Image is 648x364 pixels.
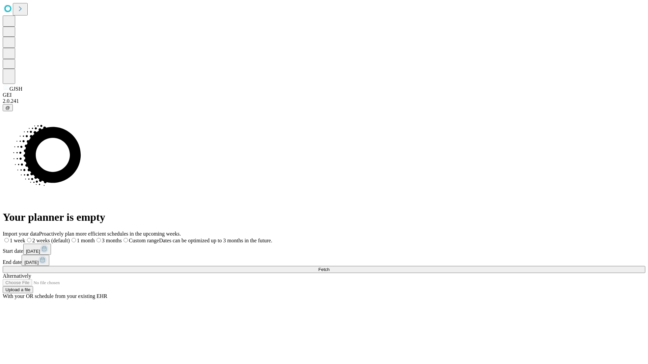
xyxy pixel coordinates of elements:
span: 3 months [102,238,122,243]
input: 3 months [97,238,101,242]
div: End date [3,255,645,266]
span: Proactively plan more efficient schedules in the upcoming weeks. [39,231,181,237]
span: [DATE] [24,260,38,265]
div: Start date [3,244,645,255]
button: @ [3,104,13,111]
div: GEI [3,92,645,98]
span: With your OR schedule from your existing EHR [3,293,107,299]
span: Dates can be optimized up to 3 months in the future. [159,238,272,243]
span: GJSH [9,86,22,92]
span: @ [5,105,10,110]
button: [DATE] [22,255,49,266]
h1: Your planner is empty [3,211,645,223]
button: Fetch [3,266,645,273]
span: 2 weeks (default) [32,238,70,243]
button: Upload a file [3,286,33,293]
span: 1 month [77,238,95,243]
span: 1 week [10,238,25,243]
div: 2.0.241 [3,98,645,104]
span: Alternatively [3,273,31,279]
input: 1 week [4,238,9,242]
span: Fetch [318,267,329,272]
input: 2 weeks (default) [27,238,31,242]
span: [DATE] [26,249,40,254]
span: Custom range [129,238,159,243]
span: Import your data [3,231,39,237]
input: Custom rangeDates can be optimized up to 3 months in the future. [124,238,128,242]
button: [DATE] [23,244,51,255]
input: 1 month [72,238,76,242]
